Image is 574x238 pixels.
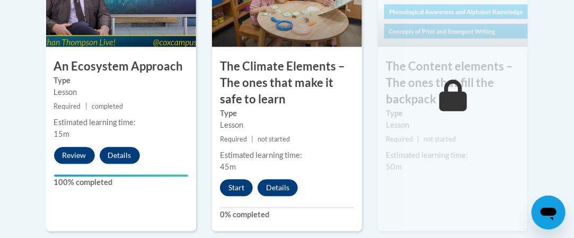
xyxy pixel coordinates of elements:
[220,135,247,143] span: Required
[100,147,140,164] button: Details
[54,86,188,98] div: Lesson
[54,177,188,188] label: 100% completed
[54,102,81,110] span: Required
[220,149,354,161] div: Estimated learning time:
[220,162,236,171] span: 45m
[532,196,566,230] iframe: Button to launch messaging window
[378,58,528,107] h3: The Content elements – The ones that fill the backpack
[251,135,253,143] span: |
[212,58,362,107] h3: The Climate Elements – The ones that make it safe to learn
[386,149,520,161] div: Estimated learning time:
[220,108,354,119] label: Type
[386,108,520,119] label: Type
[220,179,253,196] button: Start
[258,135,290,143] span: not started
[417,135,419,143] span: |
[54,174,188,177] div: Your progress
[46,58,196,75] h3: An Ecosystem Approach
[386,119,520,131] div: Lesson
[220,119,354,131] div: Lesson
[386,135,413,143] span: Required
[54,129,70,138] span: 15m
[220,209,354,221] label: 0% completed
[424,135,456,143] span: not started
[258,179,298,196] button: Details
[85,102,87,110] span: |
[54,147,95,164] button: Review
[386,162,402,171] span: 50m
[54,75,188,86] label: Type
[92,102,123,110] span: completed
[54,117,188,128] div: Estimated learning time:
